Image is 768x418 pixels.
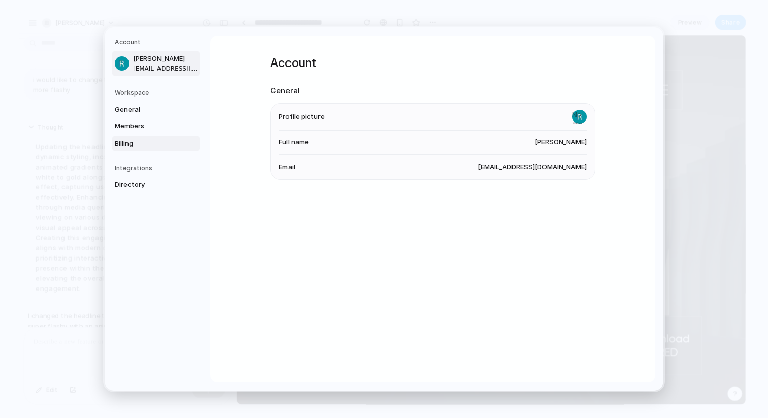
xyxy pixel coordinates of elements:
[112,51,200,76] a: [PERSON_NAME][EMAIL_ADDRESS][DOMAIN_NAME]
[372,307,412,347] img: qr-final.png
[115,139,180,149] span: Billing
[112,118,200,135] a: Members
[133,54,198,64] span: [PERSON_NAME]
[478,162,587,172] span: [EMAIL_ADDRESS][DOMAIN_NAME]
[279,137,309,147] span: Full name
[115,180,180,190] span: Directory
[270,54,595,72] h1: Account
[112,102,200,118] a: General
[115,105,180,115] span: General
[133,64,198,73] span: [EMAIL_ADDRESS][DOMAIN_NAME]
[53,144,482,195] div: 1% CLUB
[112,136,200,152] a: Billing
[115,164,200,173] h5: Integrations
[270,85,595,97] h2: General
[115,88,200,98] h5: Workspace
[535,137,587,147] span: [PERSON_NAME]
[423,313,476,341] div: download CRED
[279,162,295,172] span: Email
[115,121,180,132] span: Members
[279,112,325,122] span: Profile picture
[115,38,200,47] h5: Account
[112,177,200,193] a: Directory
